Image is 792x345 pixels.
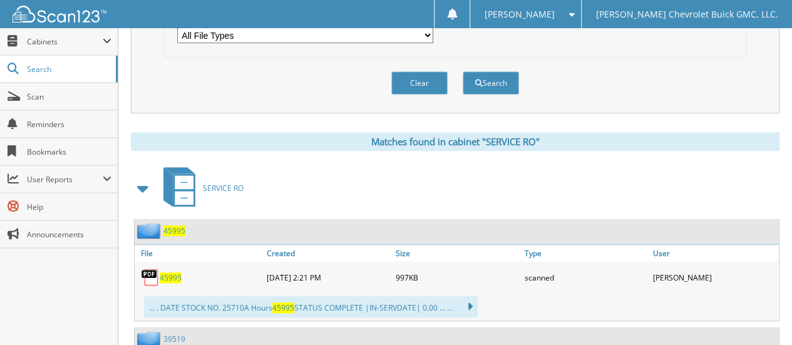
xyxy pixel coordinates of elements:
[729,285,792,345] iframe: Chat Widget
[485,11,555,18] span: [PERSON_NAME]
[463,71,519,95] button: Search
[13,6,106,23] img: scan123-logo-white.svg
[203,183,244,193] span: SERVICE RO
[264,245,393,262] a: Created
[595,11,778,18] span: [PERSON_NAME] Chevrolet Buick GMC, LLC.
[27,119,111,130] span: Reminders
[27,36,103,47] span: Cabinets
[135,245,264,262] a: File
[141,268,160,287] img: PDF.png
[393,245,522,262] a: Size
[27,174,103,185] span: User Reports
[393,265,522,290] div: 997KB
[27,202,111,212] span: Help
[137,223,163,239] img: folder2.png
[131,132,779,151] div: Matches found in cabinet "SERVICE RO"
[264,265,393,290] div: [DATE] 2:21 PM
[144,296,478,317] div: ... . DATE STOCK NO. 25710A Hours STATUS COMPLETE |IN-SERVDATE| 0.00 ... ...
[272,302,294,313] span: 45995
[27,91,111,102] span: Scan
[27,229,111,240] span: Announcements
[521,265,650,290] div: scanned
[27,147,111,157] span: Bookmarks
[160,272,182,283] a: 45995
[27,64,110,75] span: Search
[521,245,650,262] a: Type
[163,334,185,344] a: 39519
[650,265,779,290] div: [PERSON_NAME]
[163,225,185,236] a: 45995
[650,245,779,262] a: User
[156,163,244,213] a: SERVICE RO
[391,71,448,95] button: Clear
